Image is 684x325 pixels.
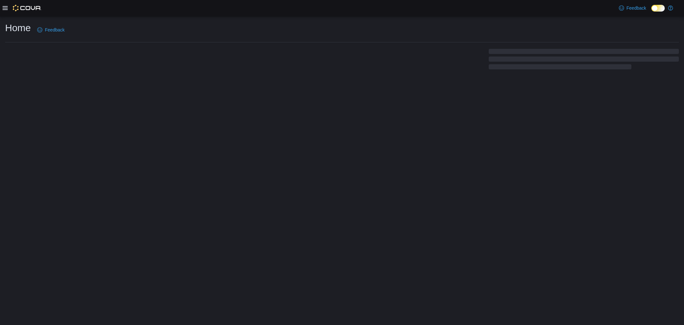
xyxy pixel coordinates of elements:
[616,2,649,14] a: Feedback
[45,27,64,33] span: Feedback
[489,50,679,71] span: Loading
[35,23,67,36] a: Feedback
[627,5,646,11] span: Feedback
[651,5,665,12] input: Dark Mode
[13,5,41,11] img: Cova
[5,22,31,34] h1: Home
